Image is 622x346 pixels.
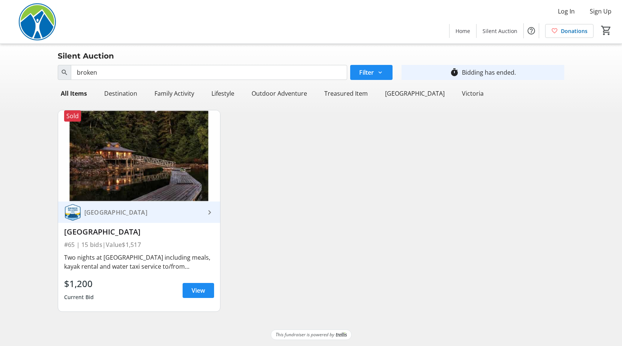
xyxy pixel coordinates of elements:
img: Broken Islands Lodge [64,204,81,221]
div: Lifestyle [208,86,237,101]
div: Treasured Item [321,86,371,101]
a: Donations [545,24,594,38]
a: Broken Islands Lodge[GEOGRAPHIC_DATA] [58,202,220,223]
div: Sold [64,110,81,122]
div: Two nights at [GEOGRAPHIC_DATA] including meals, kayak rental and water taxi service to/from [GEO... [64,253,214,271]
span: Silent Auction [483,27,517,35]
mat-icon: timer_outline [450,68,459,77]
div: [GEOGRAPHIC_DATA] [81,209,205,216]
img: Trellis Logo [336,332,347,337]
div: Family Activity [151,86,197,101]
div: $1,200 [64,277,94,290]
span: Home [456,27,470,35]
div: Outdoor Adventure [249,86,310,101]
div: Victoria [459,86,487,101]
a: View [183,283,214,298]
div: Current Bid [64,290,94,304]
img: Broken Islands [58,110,220,202]
span: Log In [558,7,575,16]
input: Try searching by item name, number, or sponsor [71,65,347,80]
span: View [192,286,205,295]
button: Help [524,23,539,38]
div: Bidding has ended. [462,68,516,77]
button: Filter [350,65,393,80]
a: Home [450,24,476,38]
button: Cart [600,24,613,37]
img: Power To Be's Logo [4,3,71,41]
span: Donations [561,27,588,35]
button: Sign Up [584,5,618,17]
button: Log In [552,5,581,17]
a: Silent Auction [477,24,523,38]
div: [GEOGRAPHIC_DATA] [64,227,214,236]
span: Sign Up [590,7,612,16]
div: All Items [58,86,90,101]
span: This fundraiser is powered by [276,331,334,338]
div: Destination [101,86,140,101]
div: [GEOGRAPHIC_DATA] [382,86,448,101]
div: #65 | 15 bids | Value $1,517 [64,239,214,250]
mat-icon: keyboard_arrow_right [205,208,214,217]
span: Filter [359,68,374,77]
div: Silent Auction [53,50,118,62]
